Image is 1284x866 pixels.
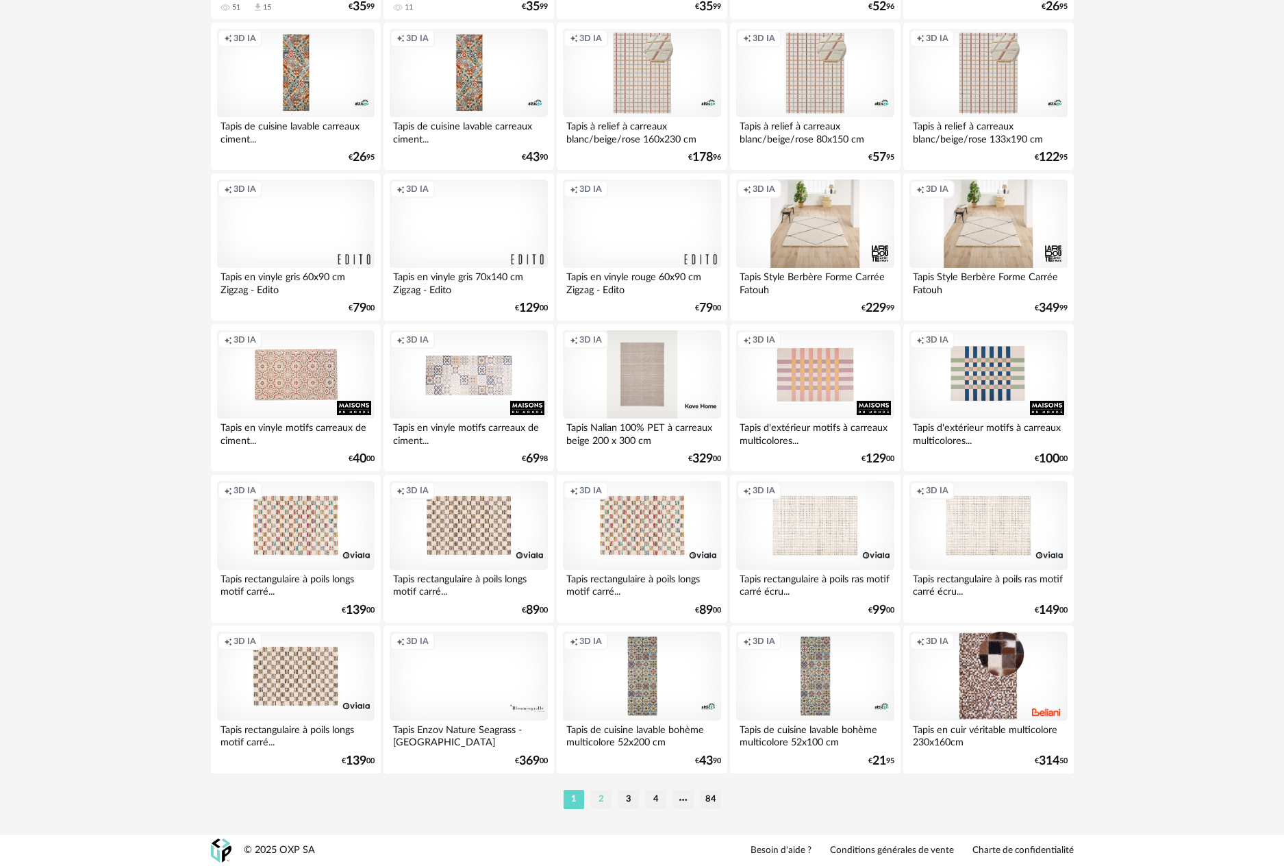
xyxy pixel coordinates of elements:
a: Charte de confidentialité [972,845,1074,857]
div: € 00 [515,304,548,313]
div: Tapis à relief à carreaux blanc/beige/rose 160x230 cm [563,117,720,145]
span: 3D IA [753,636,775,647]
a: Creation icon 3D IA Tapis en vinyle gris 70x140 cm Zigzag - Edito €12900 [383,173,553,321]
a: Creation icon 3D IA Tapis Nalian 100% PET à carreaux beige 200 x 300 cm €32900 [557,324,727,472]
span: Creation icon [570,33,578,44]
span: 3D IA [753,184,775,195]
div: 15 [263,3,271,12]
div: Tapis Style Berbère Forme Carrée Fatouh [909,268,1067,295]
span: 129 [519,304,540,313]
span: 3D IA [926,33,948,44]
span: Creation icon [396,636,405,647]
span: Creation icon [570,485,578,496]
span: Creation icon [916,334,924,345]
span: 35 [353,2,366,12]
div: € 00 [515,756,548,766]
span: 3D IA [234,485,256,496]
div: Tapis rectangulaire à poils ras motif carré écru... [909,570,1067,597]
div: Tapis à relief à carreaux blanc/beige/rose 133x190 cm [909,117,1067,145]
span: Download icon [253,2,263,12]
a: Creation icon 3D IA Tapis rectangulaire à poils longs motif carré... €13900 [211,626,381,774]
a: Creation icon 3D IA Tapis à relief à carreaux blanc/beige/rose 160x230 cm €17896 [557,23,727,171]
span: 43 [526,153,540,162]
span: Creation icon [916,636,924,647]
a: Creation icon 3D IA Tapis rectangulaire à poils longs motif carré... €8900 [383,475,553,623]
span: 3D IA [234,184,256,195]
div: Tapis Enzov Nature Seagrass - [GEOGRAPHIC_DATA] [390,721,547,748]
span: Creation icon [916,485,924,496]
span: 122 [1039,153,1059,162]
span: 43 [699,756,713,766]
div: € 90 [522,153,548,162]
span: 26 [1046,2,1059,12]
div: € 90 [695,756,721,766]
a: Creation icon 3D IA Tapis rectangulaire à poils ras motif carré écru... €9900 [730,475,900,623]
span: 3D IA [234,636,256,647]
span: 3D IA [753,33,775,44]
span: 3D IA [579,33,602,44]
span: 3D IA [926,636,948,647]
span: 314 [1039,756,1059,766]
div: Tapis en vinyle motifs carreaux de ciment... [390,419,547,446]
div: € 95 [868,153,894,162]
div: € 99 [861,304,894,313]
div: € 95 [1035,153,1068,162]
div: 51 [232,3,240,12]
span: Creation icon [224,334,232,345]
img: OXP [211,839,231,863]
span: 3D IA [234,334,256,345]
a: Creation icon 3D IA Tapis en vinyle gris 60x90 cm Zigzag - Edito €7900 [211,173,381,321]
span: Creation icon [396,184,405,195]
div: 11 [405,3,413,12]
span: Creation icon [743,485,751,496]
span: 3D IA [406,184,429,195]
span: 100 [1039,454,1059,464]
span: Creation icon [224,485,232,496]
span: 149 [1039,606,1059,615]
span: 89 [699,606,713,615]
div: € 96 [868,2,894,12]
div: Tapis Nalian 100% PET à carreaux beige 200 x 300 cm [563,419,720,446]
span: 3D IA [926,485,948,496]
div: € 00 [522,606,548,615]
a: Creation icon 3D IA Tapis à relief à carreaux blanc/beige/rose 80x150 cm €5795 [730,23,900,171]
div: € 95 [1042,2,1068,12]
div: € 50 [1035,756,1068,766]
span: 3D IA [406,636,429,647]
div: € 00 [349,304,375,313]
span: 99 [872,606,886,615]
div: € 00 [868,606,894,615]
span: 21 [872,756,886,766]
span: 3D IA [234,33,256,44]
div: © 2025 OXP SA [244,844,315,857]
div: € 00 [861,454,894,464]
div: € 00 [342,606,375,615]
span: 3D IA [579,636,602,647]
span: Creation icon [570,636,578,647]
div: Tapis Style Berbère Forme Carrée Fatouh [736,268,894,295]
div: Tapis à relief à carreaux blanc/beige/rose 80x150 cm [736,117,894,145]
span: 3D IA [406,485,429,496]
a: Creation icon 3D IA Tapis de cuisine lavable bohème multicolore 52x200 cm €4390 [557,626,727,774]
div: € 95 [868,756,894,766]
a: Conditions générales de vente [830,845,954,857]
span: 35 [526,2,540,12]
span: 35 [699,2,713,12]
span: Creation icon [224,33,232,44]
span: 329 [692,454,713,464]
div: € 98 [522,454,548,464]
span: Creation icon [224,636,232,647]
span: 3D IA [579,485,602,496]
li: 1 [564,790,584,809]
span: 40 [353,454,366,464]
span: 26 [353,153,366,162]
span: 79 [699,304,713,313]
span: Creation icon [916,33,924,44]
a: Creation icon 3D IA Tapis rectangulaire à poils ras motif carré écru... €14900 [903,475,1073,623]
span: Creation icon [396,334,405,345]
a: Creation icon 3D IA Tapis Enzov Nature Seagrass - [GEOGRAPHIC_DATA] €36900 [383,626,553,774]
span: 349 [1039,304,1059,313]
a: Creation icon 3D IA Tapis en cuir véritable multicolore 230x160cm €31450 [903,626,1073,774]
a: Creation icon 3D IA Tapis à relief à carreaux blanc/beige/rose 133x190 cm €12295 [903,23,1073,171]
li: 3 [618,790,639,809]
